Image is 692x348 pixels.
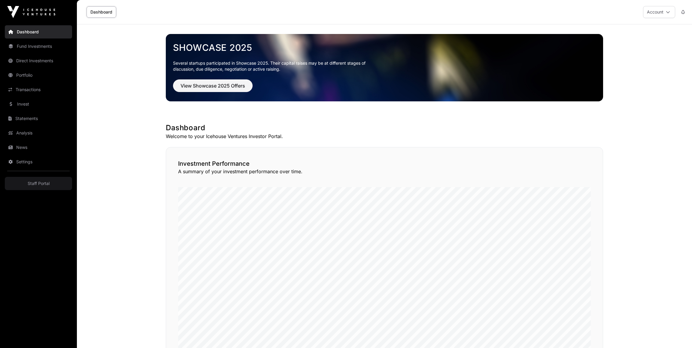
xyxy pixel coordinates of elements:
[5,40,72,53] a: Fund Investments
[5,155,72,168] a: Settings
[643,6,675,18] button: Account
[5,177,72,190] a: Staff Portal
[173,85,253,91] a: View Showcase 2025 Offers
[7,6,55,18] img: Icehouse Ventures Logo
[166,34,603,101] img: Showcase 2025
[5,25,72,38] a: Dashboard
[5,112,72,125] a: Statements
[173,79,253,92] button: View Showcase 2025 Offers
[166,123,603,133] h1: Dashboard
[178,168,591,175] p: A summary of your investment performance over time.
[86,6,116,18] a: Dashboard
[5,54,72,67] a: Direct Investments
[5,126,72,140] a: Analysis
[173,42,596,53] a: Showcase 2025
[5,83,72,96] a: Transactions
[5,69,72,82] a: Portfolio
[178,159,591,168] h2: Investment Performance
[166,133,603,140] p: Welcome to your Icehouse Ventures Investor Portal.
[181,82,245,89] span: View Showcase 2025 Offers
[5,141,72,154] a: News
[5,97,72,111] a: Invest
[173,60,375,72] p: Several startups participated in Showcase 2025. Their capital raises may be at different stages o...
